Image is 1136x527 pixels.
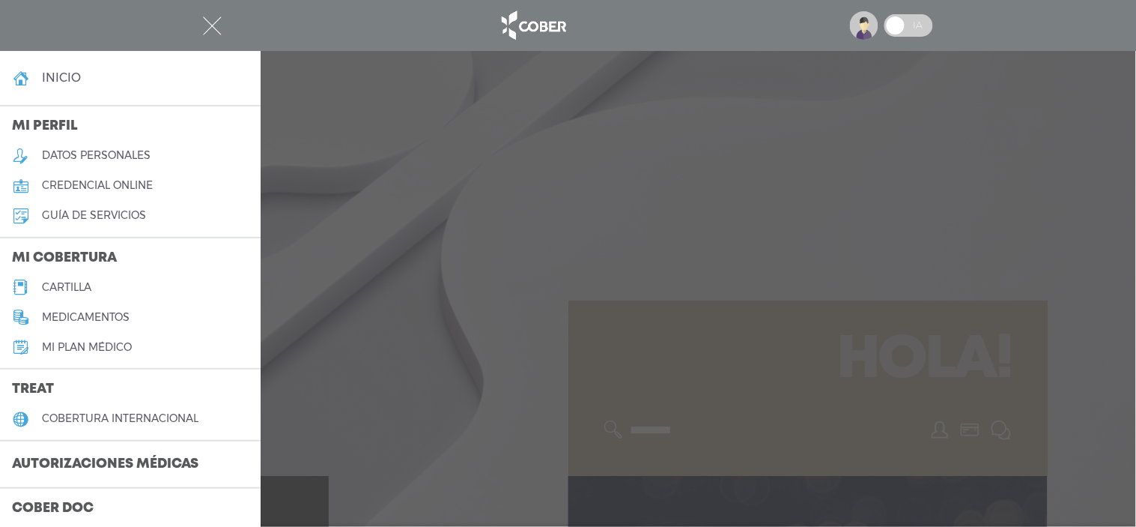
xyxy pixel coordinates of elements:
[850,11,878,40] img: profile-placeholder.svg
[42,341,132,354] h5: Mi plan médico
[42,281,91,294] h5: cartilla
[42,179,153,192] h5: credencial online
[42,149,151,162] h5: datos personales
[42,311,130,324] h5: medicamentos
[42,70,81,85] h4: inicio
[493,7,572,43] img: logo_cober_home-white.png
[42,209,146,222] h5: guía de servicios
[42,412,198,425] h5: cobertura internacional
[203,16,222,35] img: Cober_menu-close-white.svg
